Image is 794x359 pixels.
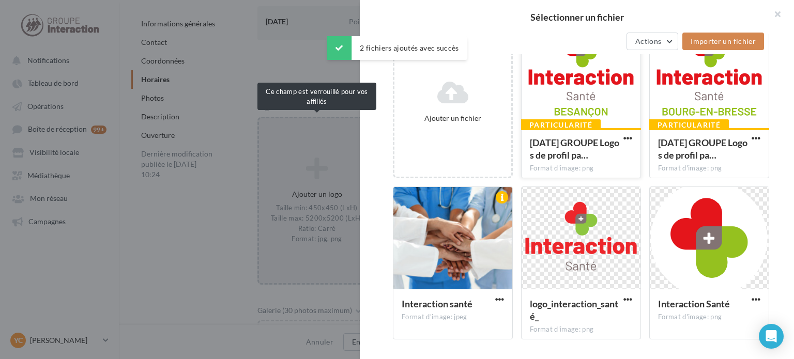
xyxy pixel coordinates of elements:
h2: Sélectionner un fichier [376,12,777,22]
div: Format d'image: png [658,313,760,322]
span: Interaction santé [402,298,472,309]
div: 2 fichiers ajoutés avec succès [327,36,467,60]
div: Particularité [521,119,601,131]
span: Actions [635,37,661,45]
div: Format d'image: jpeg [402,313,504,322]
div: Format d'image: png [658,164,760,173]
div: ... [405,34,414,49]
button: Actions [627,33,678,50]
div: Ajouter un fichier [399,113,507,123]
div: Format d'image: png [530,325,632,334]
button: Importer un fichier [682,33,764,50]
span: Importer un fichier [691,37,756,45]
div: Format d'image: png [530,164,632,173]
div: Ce champ est verrouillé pour vos affiliés [257,83,376,110]
span: Interaction Santé [658,298,730,309]
div: Particularité [649,119,729,131]
span: 2023-06-16 GROUPE Logos de profil pages Facebook_2025-09-10 SANTE Logo Facebook Santé Besançon-101 [530,137,619,161]
span: 2023-06-16 GROUPE Logos de profil pages Facebook_2025-09-10 SANTE Logo Facebook Santé Besançon-103 [658,137,747,161]
span: logo_interaction_santé_ [530,298,618,322]
div: Open Intercom Messenger [759,324,784,349]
